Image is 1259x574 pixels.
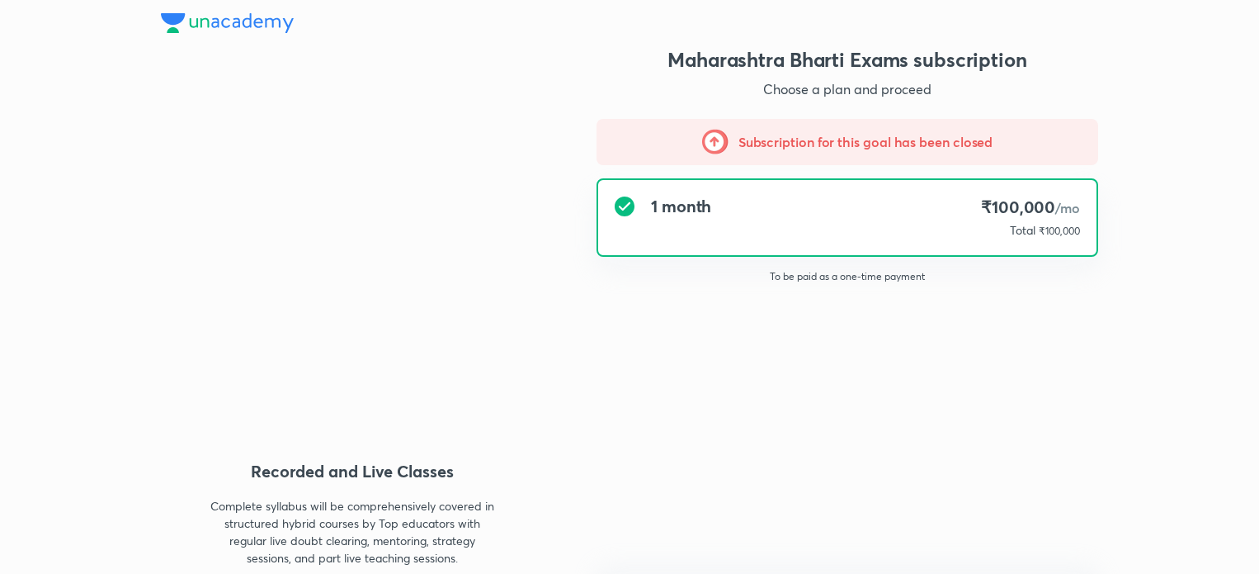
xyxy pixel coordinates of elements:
[651,197,711,216] h4: 1 month
[1039,225,1080,237] span: ₹100,000
[209,497,496,567] p: Complete syllabus will be comprehensively covered in structured hybrid courses by Top educators w...
[702,129,729,155] img: -
[583,270,1111,283] p: To be paid as a one-time payment
[596,79,1098,99] p: Choose a plan and proceed
[161,130,544,417] img: yH5BAEAAAAALAAAAAABAAEAAAIBRAA7
[596,46,1098,73] h3: Maharashtra Bharti Exams subscription
[981,197,1080,219] h4: ₹100,000
[161,459,544,484] h4: Recorded and Live Classes
[161,13,294,33] img: Company Logo
[1010,222,1035,239] p: Total
[1055,199,1080,216] span: /mo
[738,132,993,152] h5: Subscription for this goal has been closed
